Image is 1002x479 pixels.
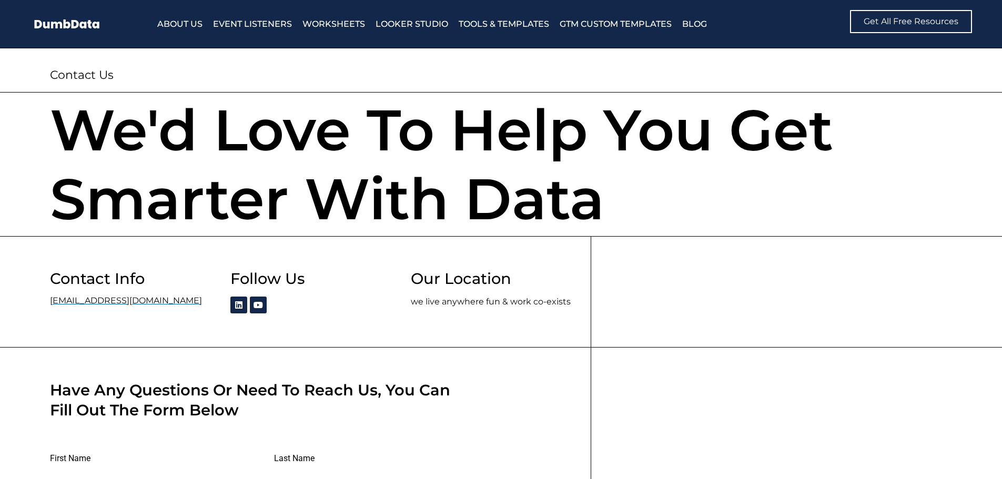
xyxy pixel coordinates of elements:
a: Event Listeners [213,17,292,32]
a: Looker Studio [376,17,448,32]
h4: Contact Us [50,68,952,82]
a: About Us [157,17,203,32]
h3: Follow Us [230,271,411,286]
label: Last Name [274,454,315,463]
h1: We'd Love To help you get smarter with data [50,96,952,233]
a: Tools & Templates [459,17,549,32]
a: Get All Free Resources [850,10,972,33]
a: Worksheets [302,17,365,32]
label: First Name [50,454,90,463]
h3: Contact info [50,271,230,286]
span: [EMAIL_ADDRESS][DOMAIN_NAME] [50,297,202,305]
a: GTM Custom Templates [560,17,672,32]
span: we live anywhere fun & work co-exists [411,297,571,307]
a: [EMAIL_ADDRESS][DOMAIN_NAME] [50,297,230,305]
a: Blog [682,17,707,32]
span: Get All Free Resources [864,17,958,26]
nav: Menu [157,17,782,32]
h3: Our Location [411,271,591,286]
h3: Have any questions or need to reach us, you can fill out the form below [50,380,456,420]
